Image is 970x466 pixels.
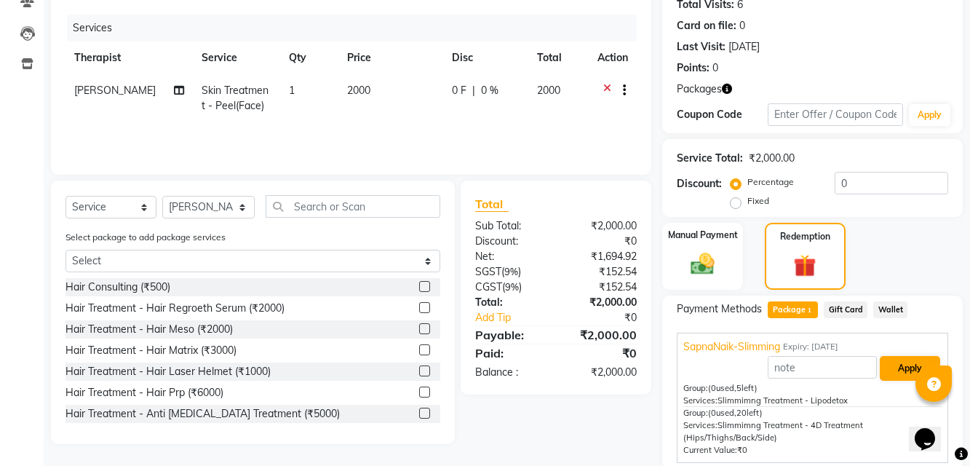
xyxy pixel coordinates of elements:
span: Services: [683,395,717,406]
div: Payable: [464,326,556,344]
div: ₹0 [571,310,648,325]
span: 0 % [481,83,498,98]
span: 0 F [452,83,466,98]
span: | [472,83,475,98]
div: ₹2,000.00 [556,326,648,344]
span: used, left) [708,408,763,418]
div: ₹2,000.00 [556,218,648,234]
th: Therapist [65,42,193,74]
span: Slimmimng Treatment - 4D Treatment (Hips/Thighs/Back/Side) [683,420,863,443]
div: Last Visit: [677,39,725,55]
div: 0 [739,18,745,33]
span: 5 [736,383,742,393]
span: Slimmimng Treatment - Lipodetox [717,395,848,406]
span: (0 [708,408,716,418]
th: Price [338,42,443,74]
span: ₹0 [737,445,747,455]
span: (0 [708,383,716,393]
span: Expiry: [DATE] [783,341,838,353]
span: 2000 [347,84,370,97]
div: Service Total: [677,151,743,166]
span: [PERSON_NAME] [74,84,156,97]
span: Packages [677,82,722,97]
span: SGST [475,265,501,278]
div: ₹0 [556,344,648,362]
th: Qty [280,42,338,74]
div: Points: [677,60,709,76]
div: ₹2,000.00 [749,151,795,166]
div: Discount: [464,234,556,249]
label: Percentage [747,175,794,189]
div: Card on file: [677,18,736,33]
div: ₹2,000.00 [556,295,648,310]
div: Coupon Code [677,107,767,122]
th: Action [589,42,637,74]
span: Services: [683,420,717,430]
span: Group: [683,383,708,393]
span: Wallet [873,301,907,318]
div: ( ) [464,264,556,280]
div: Services [67,15,648,42]
th: Disc [443,42,528,74]
span: 2000 [537,84,560,97]
input: Search or Scan [266,195,440,218]
label: Manual Payment [668,229,738,242]
a: Add Tip [464,310,571,325]
div: Paid: [464,344,556,362]
span: used, left) [708,383,758,393]
span: Group: [683,408,708,418]
iframe: chat widget [909,408,955,451]
img: _gift.svg [787,252,823,280]
span: Gift Card [824,301,867,318]
div: ₹2,000.00 [556,365,648,380]
div: Hair Treatment - Hair Matrix (₹3000) [65,343,236,358]
div: ₹152.54 [556,264,648,280]
span: 1 [806,307,814,315]
label: Redemption [780,230,830,243]
div: Hair Consulting (₹500) [65,280,170,295]
input: note [768,356,877,379]
div: Hair Treatment - Hair Laser Helmet (₹1000) [65,364,271,379]
label: Fixed [747,194,769,208]
span: Skin Treatment - Peel(Face) [202,84,269,112]
span: Total [475,197,509,212]
label: Select package to add package services [65,231,226,244]
div: Hair Treatment - Hair Meso (₹2000) [65,322,233,337]
span: Package [768,301,818,318]
img: _cash.svg [683,250,722,278]
div: ( ) [464,280,556,295]
div: 0 [712,60,718,76]
div: Hair Treatment - Anti [MEDICAL_DATA] Treatment (₹5000) [65,406,340,422]
span: Payment Methods [677,301,762,317]
span: SapnaNaik-Slimming [683,339,780,355]
th: Total [528,42,589,74]
div: Discount: [677,176,722,191]
th: Service [193,42,280,74]
span: Current Value: [683,445,737,455]
div: ₹152.54 [556,280,648,295]
div: ₹1,694.92 [556,249,648,264]
span: 20 [736,408,747,418]
span: 9% [504,266,518,277]
span: CGST [475,280,502,293]
div: Hair Treatment - Hair Regroeth Serum (₹2000) [65,301,285,316]
div: Balance : [464,365,556,380]
div: Total: [464,295,556,310]
div: Sub Total: [464,218,556,234]
div: Net: [464,249,556,264]
div: ₹0 [556,234,648,249]
div: [DATE] [728,39,760,55]
button: Apply [880,356,940,381]
span: 1 [289,84,295,97]
div: Hair Treatment - Hair Prp (₹6000) [65,385,223,400]
span: 9% [505,281,519,293]
input: Enter Offer / Coupon Code [768,103,903,126]
button: Apply [909,104,950,126]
